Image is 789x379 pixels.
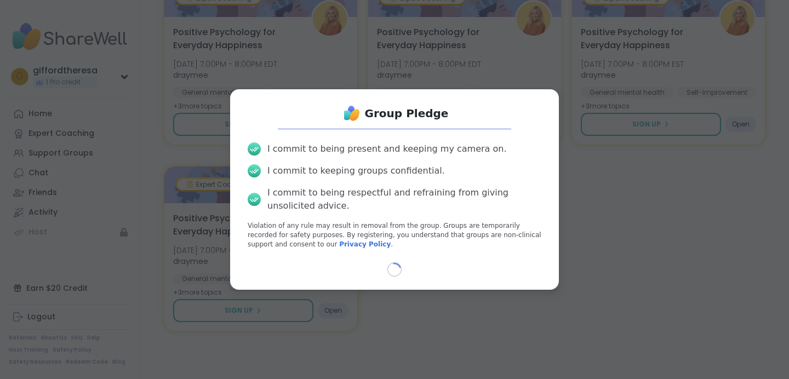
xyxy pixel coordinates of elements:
div: I commit to being present and keeping my camera on. [267,142,506,156]
div: I commit to being respectful and refraining from giving unsolicited advice. [267,186,541,213]
h1: Group Pledge [365,106,449,121]
img: ShareWell Logo [341,102,363,124]
a: Privacy Policy [339,240,391,248]
div: I commit to keeping groups confidential. [267,164,445,177]
p: Violation of any rule may result in removal from the group. Groups are temporarily recorded for s... [248,221,541,249]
